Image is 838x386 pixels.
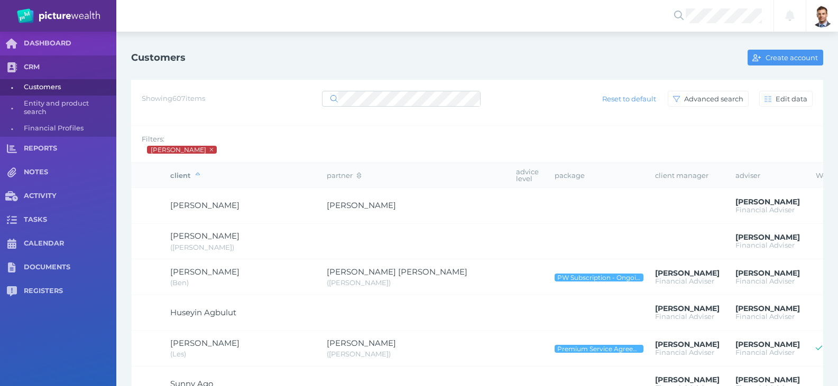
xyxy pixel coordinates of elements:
[327,200,396,210] span: Jennifer Abbott
[24,63,116,72] span: CRM
[735,340,800,349] span: Brad Bond
[773,95,812,103] span: Edit data
[735,312,795,321] span: Financial Adviser
[24,120,113,137] span: Financial Profiles
[597,91,661,107] button: Reset to default
[728,163,808,188] th: adviser
[735,375,800,384] span: Brad Bond
[142,135,164,143] span: Filters:
[24,79,113,96] span: Customers
[668,91,749,107] button: Advanced search
[24,263,116,272] span: DOCUMENTS
[24,192,116,201] span: ACTIVITY
[17,8,100,23] img: PW
[655,348,714,356] span: Financial Adviser
[655,312,714,321] span: Financial Adviser
[735,348,795,356] span: Financial Adviser
[142,94,205,102] span: Showing 607 items
[647,163,728,188] th: client manager
[140,341,154,356] div: Leslie Joseph Agh
[140,199,154,213] div: Mike Abbott
[557,345,641,353] span: Premium Service Agreement - Ongoing
[816,343,822,353] span: Welfie access active
[140,270,154,285] div: Ben Addison
[735,268,800,278] span: Brad Bond
[140,305,154,320] div: Huseyin Agbulut
[24,144,116,153] span: REPORTS
[763,53,823,62] span: Create account
[598,95,661,103] span: Reset to default
[735,241,795,249] span: Financial Adviser
[327,338,396,348] span: Suzanne Agh
[748,50,823,65] button: Create account
[327,171,361,180] span: partner
[170,338,240,348] span: Leslie Joseph Agh
[327,278,391,287] span: Jill
[735,205,795,214] span: Financial Adviser
[24,96,113,120] span: Entity and product search
[24,239,116,248] span: CALENDAR
[170,200,240,210] span: Mike Abbott
[24,215,116,224] span: TASKS
[170,171,200,180] span: client
[24,168,116,177] span: NOTES
[170,243,234,251] span: Jen
[170,267,240,277] span: Ben Addison
[140,234,154,249] div: Jennifer Adams
[735,232,800,242] span: Brad Bond
[759,91,813,107] button: Edit data
[508,163,547,188] th: advice level
[682,95,748,103] span: Advanced search
[547,163,647,188] th: package
[735,277,795,285] span: Financial Adviser
[811,4,834,27] img: Brad Bond
[327,267,467,277] span: Jillian Rachel Addison
[131,52,186,63] h1: Customers
[24,39,116,48] span: DASHBOARD
[24,287,116,296] span: REGISTERS
[170,350,186,358] span: Les
[327,350,391,358] span: Sue
[655,340,720,349] span: Brad Bond
[170,278,189,287] span: Ben
[655,268,720,278] span: Brad Bond
[557,274,641,281] span: PW Subscription - Ongoing
[170,231,240,241] span: Jennifer Adams
[655,304,720,313] span: Brad Bond
[735,197,800,206] span: Brad Bond
[735,304,800,313] span: Brad Bond
[655,375,720,384] span: Brad Bond
[150,146,207,154] span: Brad Bond
[655,277,714,285] span: Financial Adviser
[170,307,236,317] span: Huseyin Agbulut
